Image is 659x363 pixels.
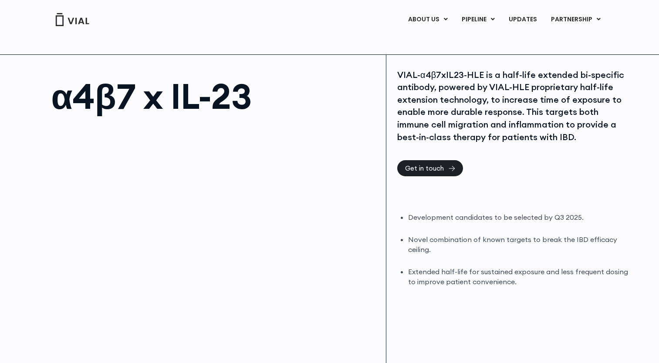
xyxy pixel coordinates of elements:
span: Get in touch [405,165,444,171]
li: Development candidates to be selected by Q3 2025. [408,212,630,222]
img: Vial Logo [55,13,90,26]
a: PIPELINEMenu Toggle [455,12,501,27]
div: VIAL-α4β7xIL23-HLE is a half-life extended bi-specific antibody, powered by VIAL-HLE proprietary ... [397,69,630,144]
a: Get in touch [397,160,463,176]
h1: α4β7 x IL-23 [51,79,378,114]
li: Novel combination of known targets to break the IBD efficacy ceiling. [408,235,630,255]
a: PARTNERSHIPMenu Toggle [544,12,608,27]
li: Extended half-life for sustained exposure and less frequent dosing to improve patient convenience. [408,267,630,287]
a: UPDATES [502,12,544,27]
a: ABOUT USMenu Toggle [401,12,454,27]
